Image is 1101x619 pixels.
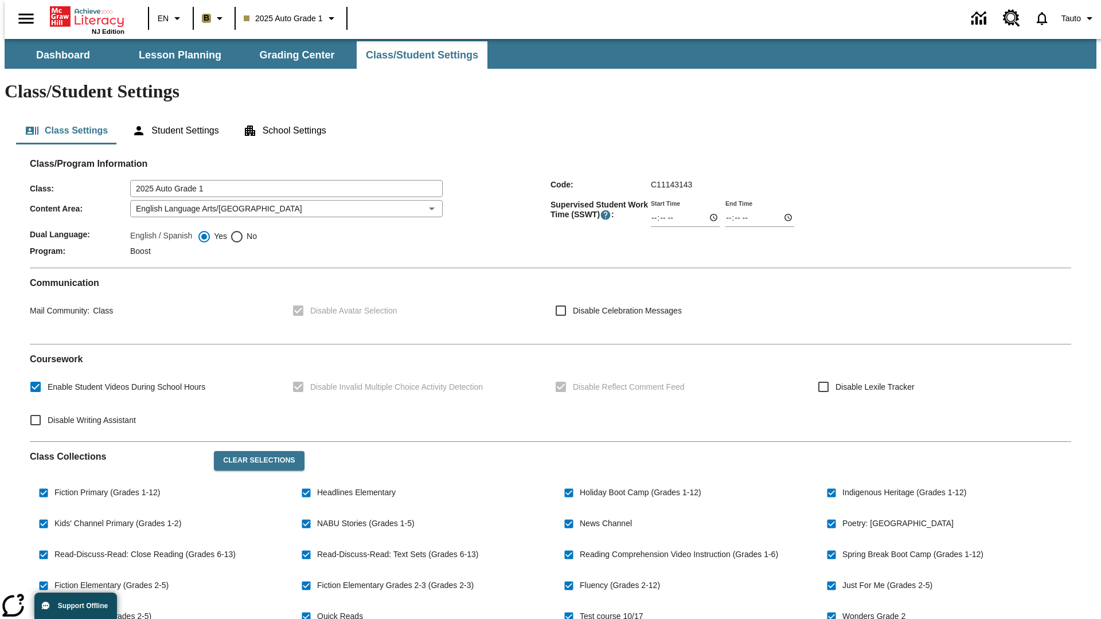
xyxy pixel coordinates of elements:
[317,518,415,530] span: NABU Stories (Grades 1-5)
[1061,13,1081,25] span: Tauto
[5,41,489,69] div: SubNavbar
[366,49,478,62] span: Class/Student Settings
[30,451,205,462] h2: Class Collections
[573,381,685,393] span: Disable Reflect Comment Feed
[580,518,632,530] span: News Channel
[835,381,915,393] span: Disable Lexile Tracker
[54,579,169,591] span: Fiction Elementary (Grades 2-5)
[30,277,1071,335] div: Communication
[130,230,192,244] label: English / Spanish
[54,487,160,499] span: Fiction Primary (Grades 1-12)
[36,49,90,62] span: Dashboard
[580,549,778,561] span: Reading Comprehension Video Instruction (Grades 1-6)
[30,184,130,193] span: Class :
[6,41,120,69] button: Dashboard
[30,354,1071,432] div: Coursework
[996,3,1027,34] a: Resource Center, Will open in new tab
[842,487,966,499] span: Indigenous Heritage (Grades 1-12)
[158,13,169,25] span: EN
[30,306,89,315] span: Mail Community :
[50,4,124,35] div: Home
[580,487,701,499] span: Holiday Boot Camp (Grades 1-12)
[211,230,227,242] span: Yes
[317,579,474,591] span: Fiction Elementary Grades 2-3 (Grades 2-3)
[259,49,334,62] span: Grading Center
[244,230,257,242] span: No
[130,246,151,256] span: Boost
[30,277,1071,288] h2: Communication
[842,549,983,561] span: Spring Break Boot Camp (Grades 1-12)
[30,158,1071,169] h2: Class/Program Information
[214,451,304,471] button: Clear Selections
[58,602,108,610] span: Support Offline
[357,41,487,69] button: Class/Student Settings
[30,354,1071,365] h2: Course work
[550,200,651,221] span: Supervised Student Work Time (SSWT) :
[139,49,221,62] span: Lesson Planning
[30,204,130,213] span: Content Area :
[842,518,954,530] span: Poetry: [GEOGRAPHIC_DATA]
[16,117,1085,144] div: Class/Student Settings
[573,305,682,317] span: Disable Celebration Messages
[550,180,651,189] span: Code :
[92,28,124,35] span: NJ Edition
[48,414,136,426] span: Disable Writing Assistant
[123,41,237,69] button: Lesson Planning
[317,487,396,499] span: Headlines Elementary
[153,8,189,29] button: Language: EN, Select a language
[34,593,117,619] button: Support Offline
[580,579,660,591] span: Fluency (Grades 2-12)
[130,200,443,217] div: English Language Arts/[GEOGRAPHIC_DATA]
[651,180,692,189] span: C11143143
[48,381,205,393] span: Enable Student Videos During School Hours
[50,5,124,28] a: Home
[317,549,478,561] span: Read-Discuss-Read: Text Sets (Grades 6-13)
[30,170,1071,258] div: Class/Program Information
[965,3,996,34] a: Data Center
[5,81,1096,102] h1: Class/Student Settings
[234,117,335,144] button: School Settings
[239,8,343,29] button: Class: 2025 Auto Grade 1, Select your class
[725,199,752,207] label: End Time
[89,306,113,315] span: Class
[30,246,130,256] span: Program :
[204,11,209,25] span: B
[54,518,181,530] span: Kids' Channel Primary (Grades 1-2)
[310,305,397,317] span: Disable Avatar Selection
[600,209,611,221] button: Supervised Student Work Time is the timeframe when students can take LevelSet and when lessons ar...
[1027,3,1057,33] a: Notifications
[197,8,231,29] button: Boost Class color is light brown. Change class color
[30,230,130,239] span: Dual Language :
[310,381,483,393] span: Disable Invalid Multiple Choice Activity Detection
[5,39,1096,69] div: SubNavbar
[1057,8,1101,29] button: Profile/Settings
[842,579,932,591] span: Just For Me (Grades 2-5)
[123,117,228,144] button: Student Settings
[244,13,323,25] span: 2025 Auto Grade 1
[130,180,443,197] input: Class
[9,2,43,36] button: Open side menu
[54,549,236,561] span: Read-Discuss-Read: Close Reading (Grades 6-13)
[16,117,117,144] button: Class Settings
[651,199,680,207] label: Start Time
[240,41,354,69] button: Grading Center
